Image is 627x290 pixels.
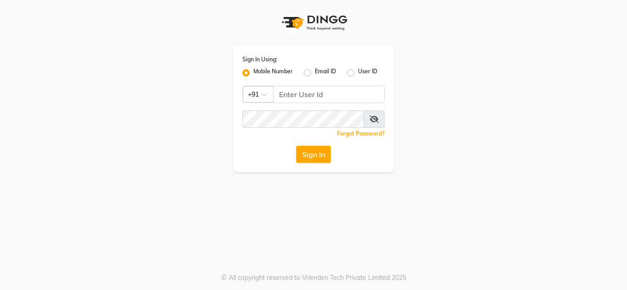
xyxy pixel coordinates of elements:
label: User ID [358,67,377,78]
label: Sign In Using: [242,55,277,64]
a: Forgot Password? [337,130,385,137]
button: Sign In [296,146,331,163]
img: logo1.svg [277,9,350,36]
input: Username [242,110,364,128]
label: Email ID [315,67,336,78]
label: Mobile Number [253,67,293,78]
input: Username [273,86,385,103]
